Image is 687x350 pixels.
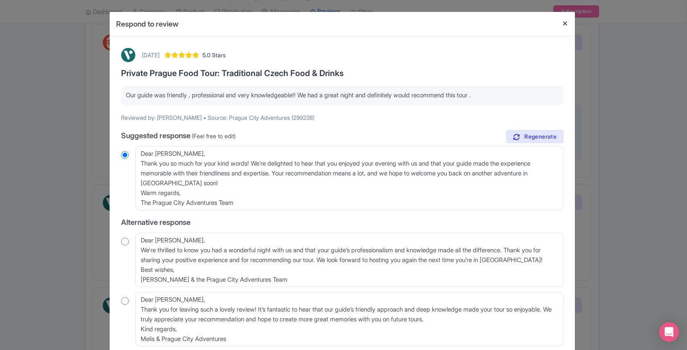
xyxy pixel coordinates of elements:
[506,130,564,144] a: Regenerate
[121,131,191,140] span: Suggested response
[135,146,564,210] textarea: Dear [PERSON_NAME], Thank you so much for your kind words! We’re delighted to hear that you enjoy...
[135,292,564,346] textarea: Dear [PERSON_NAME], Thank you for leaving such a lovely review! It’s fantastic to hear that our g...
[659,322,679,342] div: Open Intercom Messenger
[135,233,564,287] textarea: Dear [PERSON_NAME], We're thrilled to know you had a wonderful night with us and that your guide’...
[121,113,564,122] p: Reviewed by: [PERSON_NAME] • Source: Prague City Adventures (299238)
[142,51,159,59] div: [DATE]
[524,133,557,141] span: Regenerate
[121,218,191,227] span: Alternative response
[192,132,236,139] span: (Feel free to edit)
[121,48,135,62] img: Viator Logo
[202,51,226,59] span: 5.0 Stars
[121,69,564,78] h3: Private Prague Food Tour: Traditional Czech Food & Drinks
[555,12,575,35] button: Close
[116,18,179,29] h4: Respond to review
[126,91,559,100] p: Our guide was friendly , professional and very knowledgeable!! We had a great night and definitel...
